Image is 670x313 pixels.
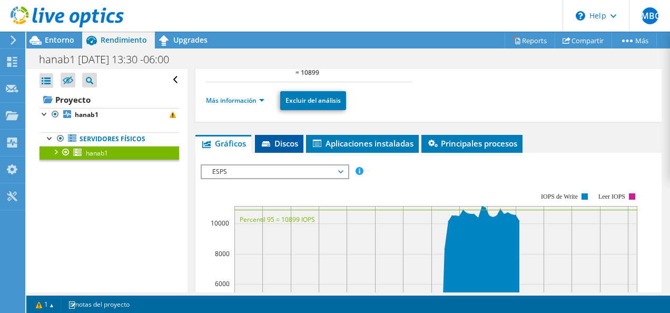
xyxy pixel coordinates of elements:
[86,149,108,158] span: hanab1
[260,138,298,149] span: Discos
[211,219,229,228] text: 10000
[576,11,585,21] svg: \n
[28,298,61,311] a: 1
[505,32,555,48] a: Reports
[40,91,179,108] a: Proyecto
[427,138,517,149] span: Principales procesos
[201,138,246,149] span: Gráficos
[598,193,625,200] text: Leer IOPS
[207,165,342,178] span: ESPS
[40,146,179,160] a: hanab1
[34,54,185,65] h1: hanab1 [DATE] 13:30 -06:00
[206,96,264,105] a: Más información
[642,7,658,24] span: JMBG
[215,249,230,258] text: 8000
[40,108,179,122] a: hanab1
[45,35,74,45] span: Entorno
[541,193,578,200] text: IOPS de Write
[240,215,315,224] text: Percentil 95 = 10899 IOPS
[61,298,137,311] a: notas del proyecto
[280,91,346,110] a: Excluir del análisis
[101,35,147,45] span: Rendimiento
[215,279,230,288] text: 6000
[612,32,657,48] a: Más
[311,138,413,149] span: Aplicaciones instaladas
[173,35,208,45] span: Upgrades
[75,110,98,119] b: hanab1
[555,32,612,48] a: Compartir
[295,55,411,77] b: 11157 al [PERSON_NAME], percentil 95 = 10899
[40,132,179,146] a: Servidores físicos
